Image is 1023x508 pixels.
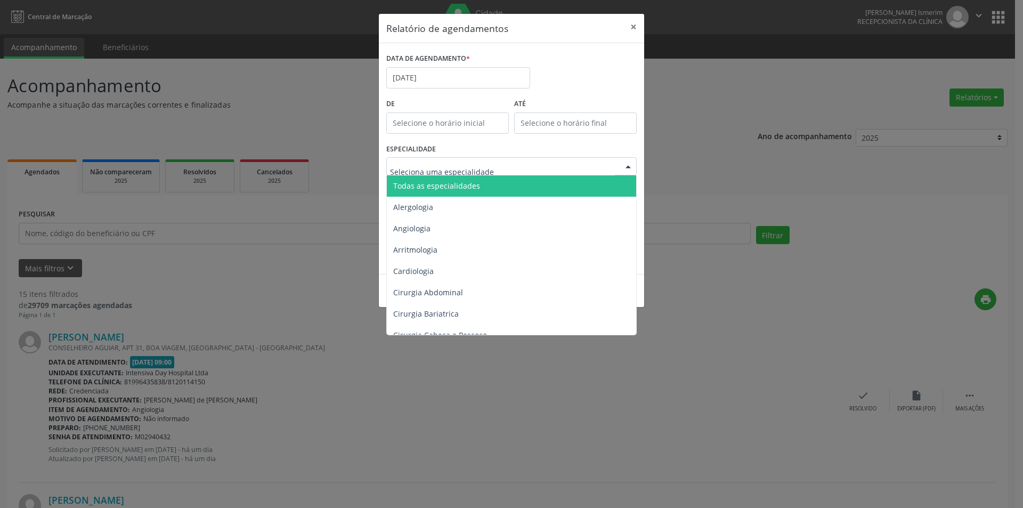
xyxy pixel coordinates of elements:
span: Todas as especialidades [393,181,480,191]
input: Selecione uma data ou intervalo [386,67,530,88]
span: Cirurgia Abdominal [393,287,463,297]
label: ESPECIALIDADE [386,141,436,158]
label: ATÉ [514,96,637,112]
span: Alergologia [393,202,433,212]
button: Close [623,14,644,40]
span: Cardiologia [393,266,434,276]
span: Cirurgia Cabeça e Pescoço [393,330,487,340]
label: DATA DE AGENDAMENTO [386,51,470,67]
label: De [386,96,509,112]
input: Seleciona uma especialidade [390,161,615,182]
span: Angiologia [393,223,431,233]
h5: Relatório de agendamentos [386,21,508,35]
input: Selecione o horário inicial [386,112,509,134]
input: Selecione o horário final [514,112,637,134]
span: Cirurgia Bariatrica [393,309,459,319]
span: Arritmologia [393,245,437,255]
